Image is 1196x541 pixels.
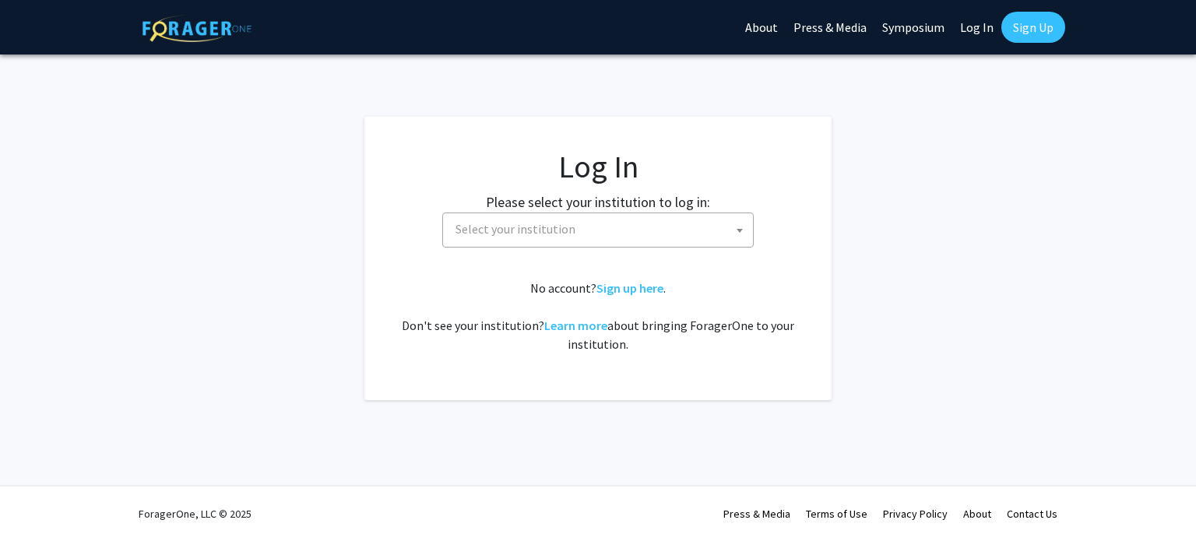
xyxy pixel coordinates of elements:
span: Select your institution [449,213,753,245]
a: Privacy Policy [883,507,948,521]
a: Contact Us [1007,507,1057,521]
span: Select your institution [442,213,754,248]
img: ForagerOne Logo [142,15,252,42]
div: ForagerOne, LLC © 2025 [139,487,252,541]
a: Press & Media [723,507,790,521]
a: Learn more about bringing ForagerOne to your institution [544,318,607,333]
span: Select your institution [456,221,575,237]
label: Please select your institution to log in: [486,191,710,213]
a: Sign Up [1001,12,1065,43]
a: About [963,507,991,521]
a: Sign up here [596,280,663,296]
h1: Log In [396,148,800,185]
div: No account? . Don't see your institution? about bringing ForagerOne to your institution. [396,279,800,353]
a: Terms of Use [806,507,867,521]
